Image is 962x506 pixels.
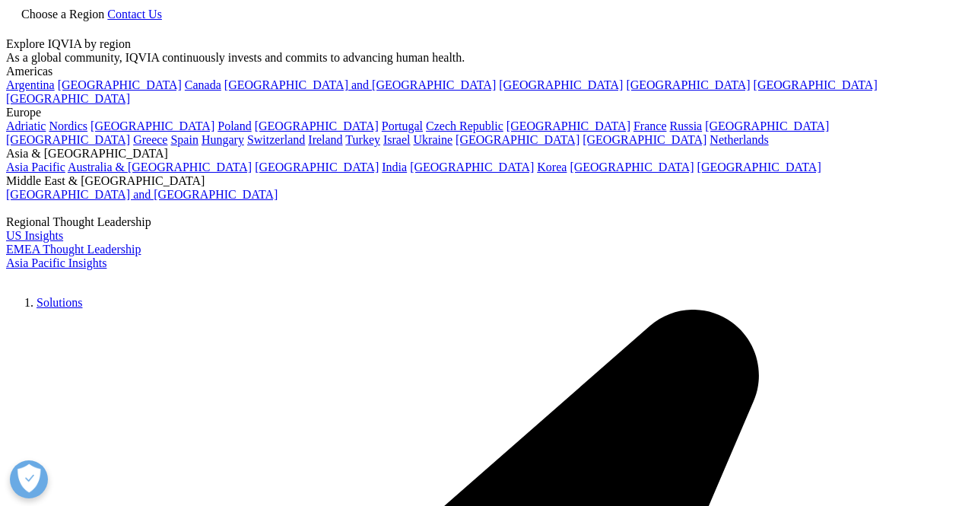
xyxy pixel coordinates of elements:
[710,133,768,146] a: Netherlands
[410,161,534,173] a: [GEOGRAPHIC_DATA]
[506,119,630,132] a: [GEOGRAPHIC_DATA]
[382,119,423,132] a: Portugal
[6,78,55,91] a: Argentina
[537,161,567,173] a: Korea
[705,119,829,132] a: [GEOGRAPHIC_DATA]
[185,78,221,91] a: Canada
[6,147,956,161] div: Asia & [GEOGRAPHIC_DATA]
[6,92,130,105] a: [GEOGRAPHIC_DATA]
[6,133,130,146] a: [GEOGRAPHIC_DATA]
[6,188,278,201] a: [GEOGRAPHIC_DATA] and [GEOGRAPHIC_DATA]
[626,78,750,91] a: [GEOGRAPHIC_DATA]
[754,78,878,91] a: [GEOGRAPHIC_DATA]
[414,133,453,146] a: Ukraine
[247,133,305,146] a: Switzerland
[670,119,703,132] a: Russia
[583,133,706,146] a: [GEOGRAPHIC_DATA]
[107,8,162,21] a: Contact Us
[6,161,65,173] a: Asia Pacific
[697,161,821,173] a: [GEOGRAPHIC_DATA]
[255,161,379,173] a: [GEOGRAPHIC_DATA]
[21,8,104,21] span: Choose a Region
[10,460,48,498] button: Open Preferences
[6,119,46,132] a: Adriatic
[6,65,956,78] div: Americas
[308,133,342,146] a: Ireland
[6,51,956,65] div: As a global community, IQVIA continuously invests and commits to advancing human health.
[633,119,667,132] a: France
[456,133,579,146] a: [GEOGRAPHIC_DATA]
[90,119,214,132] a: [GEOGRAPHIC_DATA]
[6,243,141,256] a: EMEA Thought Leadership
[6,256,106,269] a: Asia Pacific Insights
[255,119,379,132] a: [GEOGRAPHIC_DATA]
[6,106,956,119] div: Europe
[499,78,623,91] a: [GEOGRAPHIC_DATA]
[6,174,956,188] div: Middle East & [GEOGRAPHIC_DATA]
[382,161,407,173] a: India
[345,133,380,146] a: Turkey
[202,133,244,146] a: Hungary
[383,133,411,146] a: Israel
[6,229,63,242] a: US Insights
[6,215,956,229] div: Regional Thought Leadership
[224,78,496,91] a: [GEOGRAPHIC_DATA] and [GEOGRAPHIC_DATA]
[570,161,694,173] a: [GEOGRAPHIC_DATA]
[37,296,82,309] a: Solutions
[6,37,956,51] div: Explore IQVIA by region
[68,161,252,173] a: Australia & [GEOGRAPHIC_DATA]
[426,119,503,132] a: Czech Republic
[49,119,87,132] a: Nordics
[217,119,251,132] a: Poland
[133,133,167,146] a: Greece
[170,133,198,146] a: Spain
[58,78,182,91] a: [GEOGRAPHIC_DATA]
